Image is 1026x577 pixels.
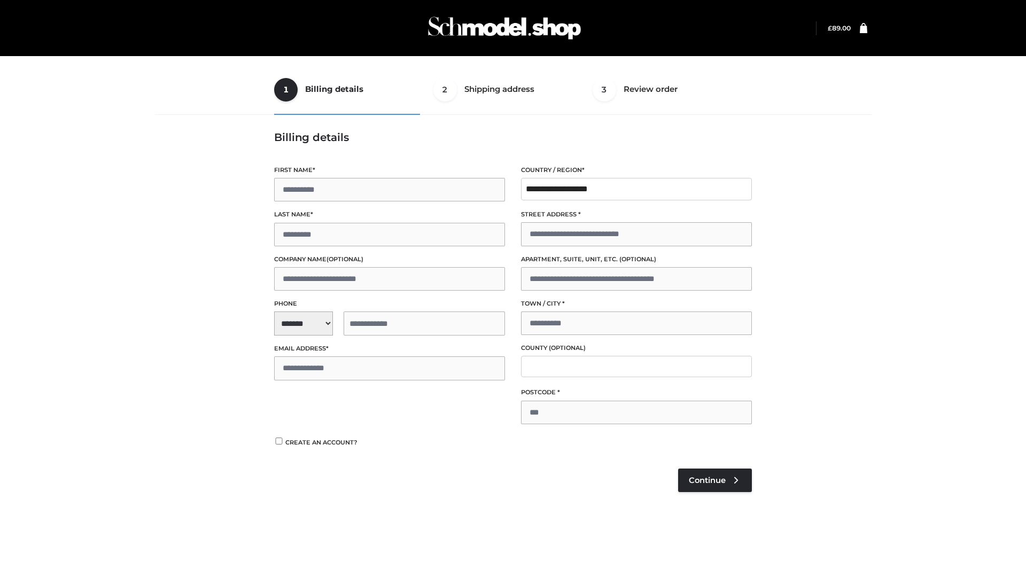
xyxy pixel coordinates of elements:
[274,165,505,175] label: First name
[285,439,357,446] span: Create an account?
[678,469,752,492] a: Continue
[274,131,752,144] h3: Billing details
[521,209,752,220] label: Street address
[521,299,752,309] label: Town / City
[521,343,752,353] label: County
[689,475,726,485] span: Continue
[828,24,851,32] bdi: 89.00
[828,24,832,32] span: £
[521,387,752,397] label: Postcode
[521,254,752,264] label: Apartment, suite, unit, etc.
[619,255,656,263] span: (optional)
[274,344,505,354] label: Email address
[274,209,505,220] label: Last name
[327,255,363,263] span: (optional)
[828,24,851,32] a: £89.00
[274,299,505,309] label: Phone
[549,344,586,352] span: (optional)
[274,254,505,264] label: Company name
[424,7,585,49] img: Schmodel Admin 964
[521,165,752,175] label: Country / Region
[274,438,284,445] input: Create an account?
